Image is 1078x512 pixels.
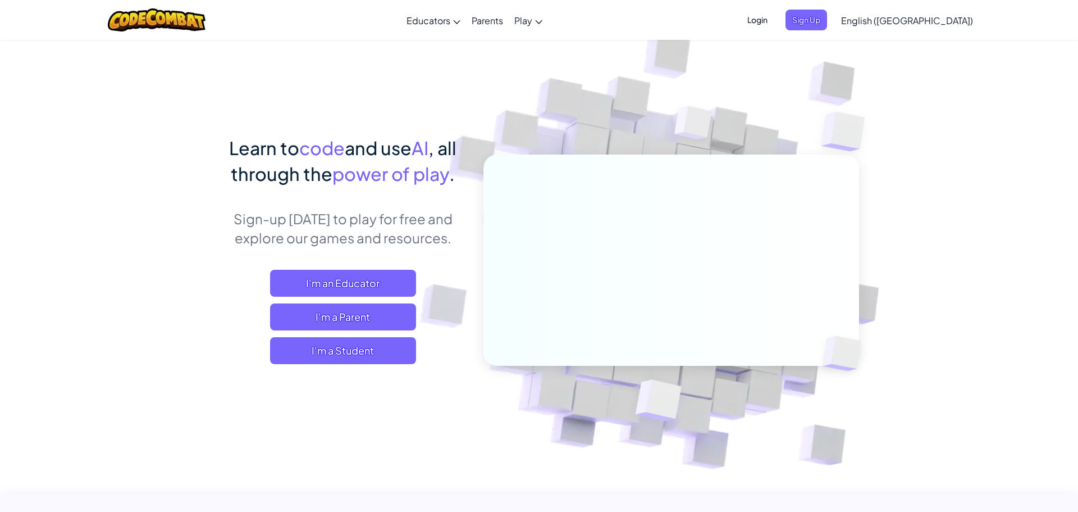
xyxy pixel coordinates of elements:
[332,162,449,185] span: power of play
[270,303,416,330] a: I'm a Parent
[835,5,979,35] a: English ([GEOGRAPHIC_DATA])
[509,5,548,35] a: Play
[299,137,345,159] span: code
[108,8,206,31] img: CodeCombat logo
[785,10,827,30] button: Sign Up
[345,137,412,159] span: and use
[514,15,532,26] span: Play
[466,5,509,35] a: Parents
[804,312,888,395] img: Overlap cubes
[654,84,734,167] img: Overlap cubes
[401,5,466,35] a: Educators
[270,337,416,364] button: I'm a Student
[799,84,896,179] img: Overlap cubes
[608,356,709,449] img: Overlap cubes
[219,209,467,247] p: Sign-up [DATE] to play for free and explore our games and resources.
[406,15,450,26] span: Educators
[741,10,774,30] button: Login
[841,15,973,26] span: English ([GEOGRAPHIC_DATA])
[229,137,299,159] span: Learn to
[449,162,455,185] span: .
[270,270,416,297] a: I'm an Educator
[412,137,428,159] span: AI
